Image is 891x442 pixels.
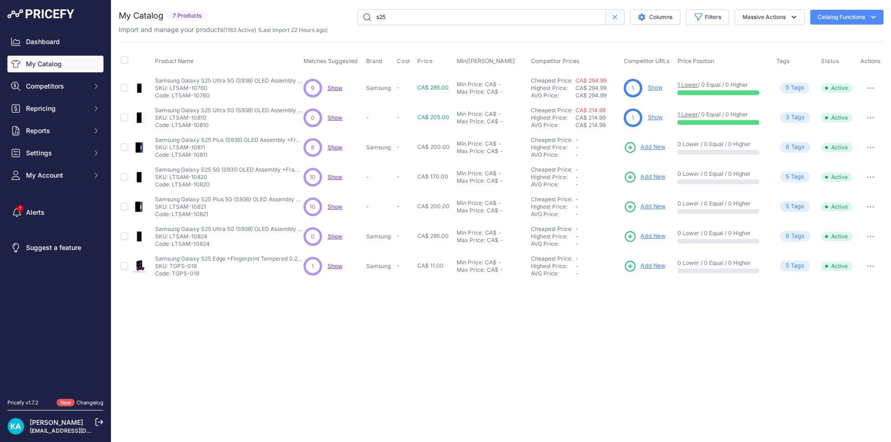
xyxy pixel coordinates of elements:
p: Code: LTSAM-10820 [155,181,303,188]
div: Max Price: [457,118,485,125]
p: SKU: LTSAM-10760 [155,84,303,92]
a: Add New [624,230,665,243]
div: Highest Price: [531,84,575,92]
button: Columns [630,10,680,25]
div: Min Price: [457,199,483,207]
span: 5 [786,202,789,211]
div: - [498,237,503,244]
span: - [397,84,400,91]
button: Massive Actions [735,9,805,25]
span: - [575,181,578,188]
a: Show [328,173,342,180]
a: Show [328,114,342,121]
span: 1 [311,262,314,270]
span: - [397,232,400,239]
span: CA$ 200.00 [417,143,450,150]
a: Changelog [77,399,103,406]
span: - [397,114,400,121]
p: 0 Lower / 0 Equal / 0 Higher [678,170,767,178]
span: s [801,113,805,122]
a: CA$ 294.99 [575,77,607,84]
p: - [366,203,393,211]
p: SKU: LTSAM-10824 [155,233,303,240]
span: Tag [780,261,810,271]
span: Tag [780,172,810,182]
button: Repricing [7,100,103,117]
a: Suggest a feature [7,239,103,256]
span: Show [328,203,342,210]
p: Samsung Galaxy S25 Plus 5G (S936) OLED Assembly +Frame - Blue Black (OEM) [155,196,303,203]
p: / 0 Equal / 0 Higher [678,111,767,118]
span: Active [821,262,852,271]
div: AVG Price: [531,240,575,248]
span: 0 [311,232,315,241]
a: Dashboard [7,33,103,50]
div: AVG Price: [531,270,575,277]
div: Min Price: [457,110,483,118]
div: Max Price: [457,177,485,185]
span: s [801,202,804,211]
div: - [497,140,501,147]
span: 6 [786,143,789,152]
button: Filters [686,9,729,25]
div: Min Price: [457,229,483,237]
a: Add New [624,200,665,213]
span: 5 [786,262,789,270]
span: s [801,173,804,181]
a: 1 Lower [678,111,698,118]
span: s [801,143,805,152]
span: - [397,143,400,150]
div: - [497,81,501,88]
span: Active [821,83,852,93]
span: CA$ 170.00 [417,173,448,180]
span: - [575,270,578,277]
div: - [497,229,501,237]
p: - [366,173,393,181]
div: Min Price: [457,140,483,147]
p: Samsung Galaxy S25 Edge +Fingerprint Tempered 0.26 mm MK (10x1 Pack) [155,255,303,263]
div: CA$ 294.99 [575,92,620,99]
span: CA$ 214.99 [575,114,606,121]
a: Add New [624,260,665,273]
span: Reports [26,126,87,135]
span: - [575,240,578,247]
div: AVG Price: [531,122,575,129]
span: Tag [780,201,810,212]
span: Settings [26,148,87,158]
span: - [575,233,578,240]
span: Add New [640,173,665,181]
div: Min Price: [457,81,483,88]
span: Add New [640,232,665,241]
a: Show [328,263,342,269]
span: - [575,196,578,203]
span: Tag [780,142,810,153]
div: Min Price: [457,259,483,266]
div: CA$ [487,147,498,155]
div: Highest Price: [531,144,575,151]
p: Code: LTSAM-10760 [155,92,303,99]
p: SKU: LTSAM-10820 [155,173,303,181]
div: - [498,207,503,214]
p: SKU: LTSAM-10811 [155,144,303,151]
button: Reports [7,122,103,139]
a: Show [648,114,663,121]
span: (Last import 22 Hours ago) [258,26,328,33]
span: - [575,173,578,180]
p: 0 Lower / 0 Equal / 0 Higher [678,259,767,267]
p: Samsung Galaxy S25 Plus (S936) OLED Assembly +Frame - Navy (OEM) [155,136,303,144]
span: Active [821,143,852,152]
span: - [575,225,578,232]
span: - [575,203,578,210]
div: Highest Price: [531,233,575,240]
a: Add New [624,171,665,184]
p: Samsung [366,263,393,270]
button: Catalog Functions [810,10,884,25]
span: Competitor URLs [624,58,670,64]
span: - [575,166,578,173]
a: CA$ 214.99 [575,107,606,114]
div: CA$ [487,207,498,214]
div: CA$ [485,110,497,118]
div: CA$ [485,81,497,88]
span: - [575,151,578,158]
